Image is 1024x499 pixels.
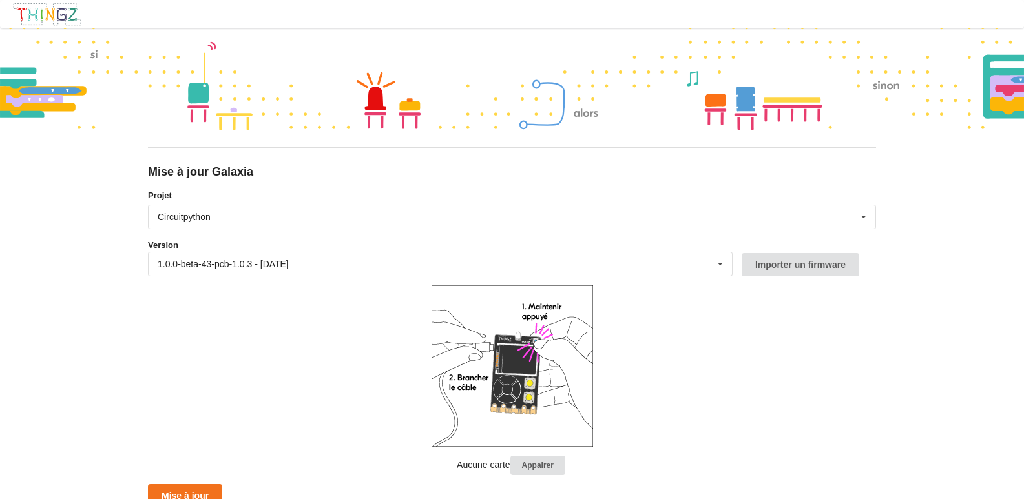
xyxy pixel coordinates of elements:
[148,165,876,179] div: Mise à jour Galaxia
[12,2,82,26] img: thingz_logo.png
[158,260,289,269] div: 1.0.0-beta-43-pcb-1.0.3 - [DATE]
[148,456,876,476] p: Aucune carte
[158,212,211,221] div: Circuitpython
[742,253,859,276] button: Importer un firmware
[148,189,876,202] label: Projet
[148,239,178,252] label: Version
[432,285,593,447] img: galaxia_plug.png
[510,456,565,476] button: Appairer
